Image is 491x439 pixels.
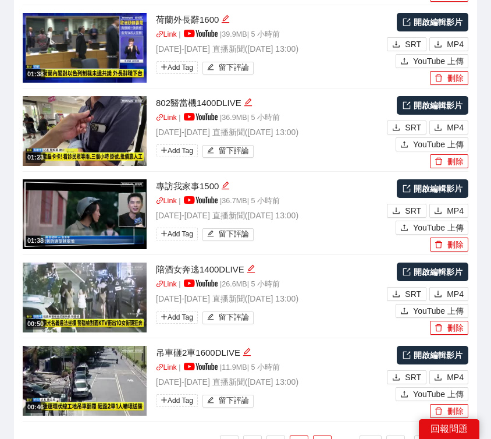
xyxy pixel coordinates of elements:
[156,114,163,121] span: link
[447,204,464,217] span: MP4
[207,147,215,155] span: edit
[207,63,215,72] span: edit
[396,221,468,235] button: uploadYouTube 上傳
[447,121,464,134] span: MP4
[435,324,443,333] span: delete
[156,30,177,38] a: linkLink
[397,346,468,364] a: 開啟編輯影片
[23,96,147,166] img: ca3acd1b-ff98-4ebf-a741-68f4e223d390.jpg
[156,311,198,324] span: Add Tag
[429,287,468,301] button: downloadMP4
[156,362,384,374] p: | | 11.9 MB | 5 小時前
[400,224,408,233] span: upload
[23,346,147,416] img: 424ae0d1-2904-4b3b-a5e9-c611c9325578.jpg
[430,404,468,418] button: delete刪除
[429,121,468,134] button: downloadMP4
[247,264,255,273] span: edit
[26,69,45,79] div: 01:38
[434,207,442,216] span: download
[429,370,468,384] button: downloadMP4
[397,263,468,281] a: 開啟編輯影片
[244,96,252,110] div: 編輯
[413,55,464,68] span: YouTube 上傳
[400,57,408,66] span: upload
[26,402,45,412] div: 00:46
[435,157,443,167] span: delete
[161,63,168,70] span: plus
[156,228,198,240] span: Add Tag
[23,263,147,332] img: 88648bae-e712-4a45-a21c-cd21a4167c7e.jpg
[434,40,442,49] span: download
[387,204,426,218] button: downloadSRT
[156,280,177,288] a: linkLink
[184,196,218,204] img: yt_logo_rgb_light.a676ea31.png
[156,114,177,122] a: linkLink
[156,279,384,291] p: | | 26.6 MB | 5 小時前
[397,96,468,115] a: 開啟編輯影片
[397,13,468,31] a: 開啟編輯影片
[413,221,464,234] span: YouTube 上傳
[405,371,421,384] span: SRT
[156,29,384,41] p: | | 39.9 MB | 5 小時前
[435,74,443,83] span: delete
[396,304,468,318] button: uploadYouTube 上傳
[403,351,411,359] span: export
[184,363,218,370] img: yt_logo_rgb_light.a676ea31.png
[447,38,464,51] span: MP4
[156,43,384,55] p: [DATE]-[DATE] 直播新聞 ( [DATE] 13:00 )
[156,13,384,27] div: 荷蘭外長辭1600
[429,37,468,51] button: downloadMP4
[184,113,218,121] img: yt_logo_rgb_light.a676ea31.png
[156,61,198,74] span: Add Tag
[447,288,464,300] span: MP4
[207,396,215,405] span: edit
[403,101,411,109] span: export
[207,230,215,239] span: edit
[429,204,468,218] button: downloadMP4
[156,179,384,193] div: 專訪我家事1500
[243,346,251,360] div: 編輯
[430,154,468,168] button: delete刪除
[221,179,230,193] div: 編輯
[435,240,443,250] span: delete
[156,346,384,360] div: 吊車砸2車1600DLIVE
[202,228,254,241] button: edit留下評論
[156,363,163,371] span: link
[23,13,147,83] img: c6524156-41e5-4675-85ae-18c8d9f8c02f.jpg
[156,30,163,38] span: link
[26,236,45,246] div: 01:38
[156,112,384,124] p: | | 36.9 MB | 5 小時前
[156,263,384,277] div: 陪酒女奔逃1400DLIVE
[161,230,168,237] span: plus
[207,313,215,322] span: edit
[156,376,384,388] p: [DATE]-[DATE] 直播新聞 ( [DATE] 13:00 )
[405,288,421,300] span: SRT
[403,18,411,26] span: export
[434,373,442,383] span: download
[392,290,400,299] span: download
[447,371,464,384] span: MP4
[184,30,218,37] img: yt_logo_rgb_light.a676ea31.png
[400,390,408,399] span: upload
[244,98,252,107] span: edit
[156,126,384,139] p: [DATE]-[DATE] 直播新聞 ( [DATE] 13:00 )
[156,197,177,205] a: linkLink
[430,71,468,85] button: delete刪除
[392,207,400,216] span: download
[161,313,168,320] span: plus
[403,268,411,276] span: export
[156,197,163,204] span: link
[387,370,426,384] button: downloadSRT
[221,15,230,23] span: edit
[156,144,198,157] span: Add Tag
[202,62,254,75] button: edit留下評論
[430,238,468,252] button: delete刪除
[161,396,168,403] span: plus
[156,280,163,288] span: link
[405,121,421,134] span: SRT
[400,140,408,150] span: upload
[156,209,384,222] p: [DATE]-[DATE] 直播新聞 ( [DATE] 13:00 )
[396,387,468,401] button: uploadYouTube 上傳
[392,123,400,133] span: download
[184,279,218,287] img: yt_logo_rgb_light.a676ea31.png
